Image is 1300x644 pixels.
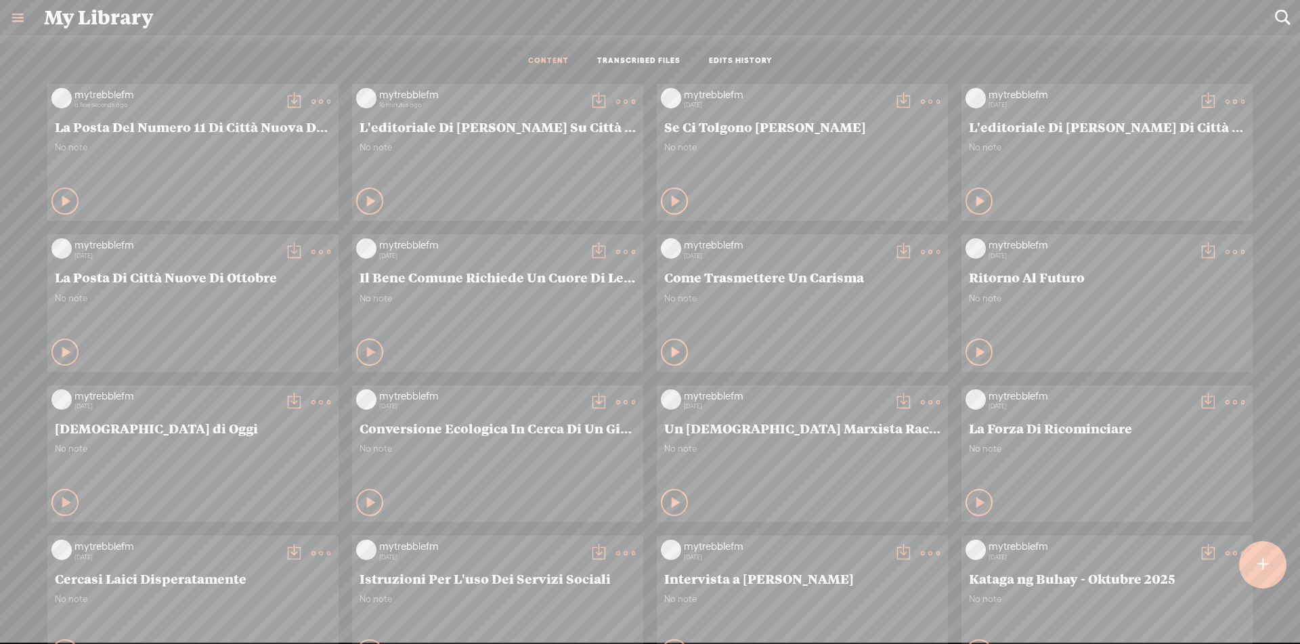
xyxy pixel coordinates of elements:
[664,570,940,586] span: Intervista a [PERSON_NAME]
[356,238,376,259] img: videoLoading.png
[379,88,582,102] div: mytrebblefm
[664,119,940,135] span: Se Ci Tolgono [PERSON_NAME]
[989,402,1192,410] div: [DATE]
[989,101,1192,109] div: [DATE]
[969,420,1245,436] span: La Forza Di Ricominciare
[55,142,331,153] span: No note
[661,88,681,108] img: videoLoading.png
[356,88,376,108] img: videoLoading.png
[664,420,940,436] span: Un [DEMOGRAPHIC_DATA] Marxista Racconta
[74,540,278,553] div: mytrebblefm
[661,540,681,560] img: videoLoading.png
[684,101,887,109] div: [DATE]
[969,119,1245,135] span: L'editoriale Di [PERSON_NAME] Di Città Nuova Ottobre 2025
[989,553,1192,561] div: [DATE]
[989,389,1192,403] div: mytrebblefm
[379,101,582,109] div: 16 minutes ago
[664,443,940,454] span: No note
[661,238,681,259] img: videoLoading.png
[379,553,582,561] div: [DATE]
[74,402,278,410] div: [DATE]
[51,389,72,410] img: videoLoading.png
[989,238,1192,252] div: mytrebblefm
[664,269,940,285] span: Come Trasmettere Un Carisma
[661,389,681,410] img: videoLoading.png
[684,389,887,403] div: mytrebblefm
[684,540,887,553] div: mytrebblefm
[684,88,887,102] div: mytrebblefm
[969,570,1245,586] span: Kataga ng Buhay - Oktubre 2025
[969,593,1245,605] span: No note
[55,293,331,304] span: No note
[709,56,773,67] a: EDITS HISTORY
[664,593,940,605] span: No note
[969,293,1245,304] span: No note
[74,101,278,109] div: a few seconds ago
[360,593,636,605] span: No note
[55,443,331,454] span: No note
[684,553,887,561] div: [DATE]
[74,88,278,102] div: mytrebblefm
[684,238,887,252] div: mytrebblefm
[360,269,636,285] span: Il Bene Comune Richiede Un Cuore Di Leone
[989,88,1192,102] div: mytrebblefm
[379,402,582,410] div: [DATE]
[684,402,887,410] div: [DATE]
[356,540,376,560] img: videoLoading.png
[966,88,986,108] img: videoLoading.png
[379,540,582,553] div: mytrebblefm
[528,56,569,67] a: CONTENT
[74,553,278,561] div: [DATE]
[379,389,582,403] div: mytrebblefm
[51,88,72,108] img: videoLoading.png
[597,56,680,67] a: TRANSCRIBED FILES
[664,293,940,304] span: No note
[969,443,1245,454] span: No note
[379,238,582,252] div: mytrebblefm
[360,142,636,153] span: No note
[360,293,636,304] span: No note
[360,443,636,454] span: No note
[55,119,331,135] span: La Posta Del Numero 11 Di Città Nuova Di Novembre 2025
[379,252,582,260] div: [DATE]
[55,269,331,285] span: La Posta Di Città Nuove Di Ottobre
[969,269,1245,285] span: Ritorno Al Futuro
[55,570,331,586] span: Cercasi Laici Disperatamente
[360,570,636,586] span: Istruzioni Per L'uso Dei Servizi Sociali
[356,389,376,410] img: videoLoading.png
[74,389,278,403] div: mytrebblefm
[55,593,331,605] span: No note
[989,252,1192,260] div: [DATE]
[360,420,636,436] span: Conversione Ecologica In Cerca Di Un Giudice
[966,238,986,259] img: videoLoading.png
[51,540,72,560] img: videoLoading.png
[51,238,72,259] img: videoLoading.png
[74,252,278,260] div: [DATE]
[55,420,331,436] span: [DEMOGRAPHIC_DATA] di Oggi
[966,540,986,560] img: videoLoading.png
[989,540,1192,553] div: mytrebblefm
[966,389,986,410] img: videoLoading.png
[664,142,940,153] span: No note
[684,252,887,260] div: [DATE]
[74,238,278,252] div: mytrebblefm
[969,142,1245,153] span: No note
[360,119,636,135] span: L'editoriale Di [PERSON_NAME] Su Città Nuova Di Novembre 2025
